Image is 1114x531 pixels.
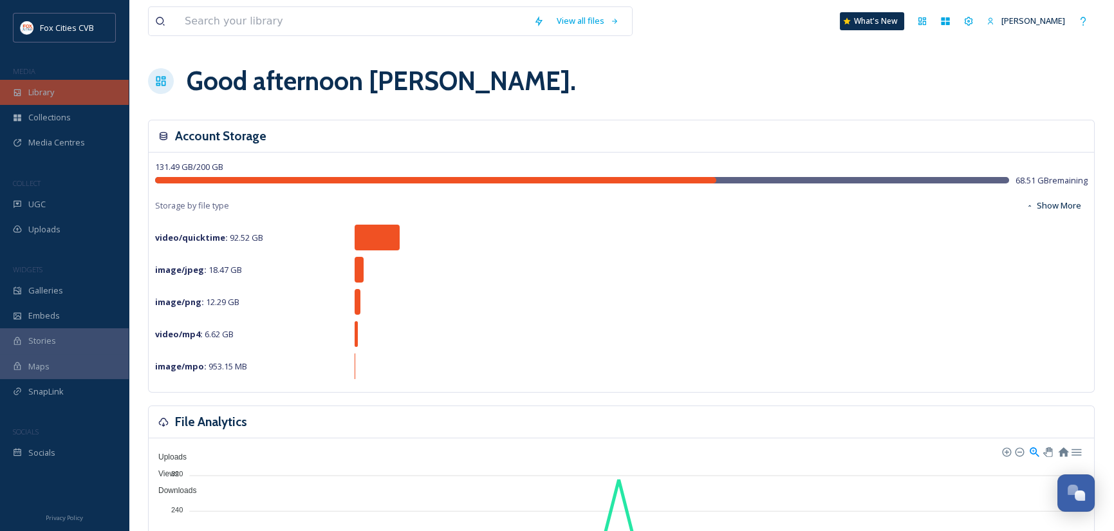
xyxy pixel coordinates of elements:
[28,360,50,373] span: Maps
[28,310,60,322] span: Embeds
[187,62,576,100] h1: Good afternoon [PERSON_NAME] .
[46,514,83,522] span: Privacy Policy
[155,232,263,243] span: 92.52 GB
[1016,174,1088,187] span: 68.51 GB remaining
[178,7,527,35] input: Search your library
[155,360,207,372] strong: image/mpo :
[1043,447,1051,455] div: Panning
[13,66,35,76] span: MEDIA
[1001,15,1065,26] span: [PERSON_NAME]
[28,335,56,347] span: Stories
[1057,474,1095,512] button: Open Chat
[155,296,204,308] strong: image/png :
[1028,445,1039,456] div: Selection Zoom
[155,328,234,340] span: 6.62 GB
[28,136,85,149] span: Media Centres
[155,264,242,275] span: 18.47 GB
[155,232,228,243] strong: video/quicktime :
[155,296,239,308] span: 12.29 GB
[155,360,247,372] span: 953.15 MB
[550,8,626,33] a: View all files
[175,127,266,145] h3: Account Storage
[840,12,904,30] a: What's New
[175,413,247,431] h3: File Analytics
[171,470,183,478] tspan: 320
[28,223,60,236] span: Uploads
[40,22,94,33] span: Fox Cities CVB
[980,8,1072,33] a: [PERSON_NAME]
[21,21,33,34] img: images.png
[1070,445,1081,456] div: Menu
[13,265,42,274] span: WIDGETS
[149,452,187,461] span: Uploads
[28,447,55,459] span: Socials
[1001,447,1010,456] div: Zoom In
[149,469,179,478] span: Views
[1057,445,1068,456] div: Reset Zoom
[155,161,223,172] span: 131.49 GB / 200 GB
[1019,193,1088,218] button: Show More
[155,328,203,340] strong: video/mp4 :
[149,486,196,495] span: Downloads
[171,506,183,514] tspan: 240
[155,264,207,275] strong: image/jpeg :
[28,198,46,210] span: UGC
[46,509,83,525] a: Privacy Policy
[1014,447,1023,456] div: Zoom Out
[155,200,229,212] span: Storage by file type
[28,111,71,124] span: Collections
[28,386,64,398] span: SnapLink
[13,178,41,188] span: COLLECT
[28,284,63,297] span: Galleries
[13,427,39,436] span: SOCIALS
[28,86,54,98] span: Library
